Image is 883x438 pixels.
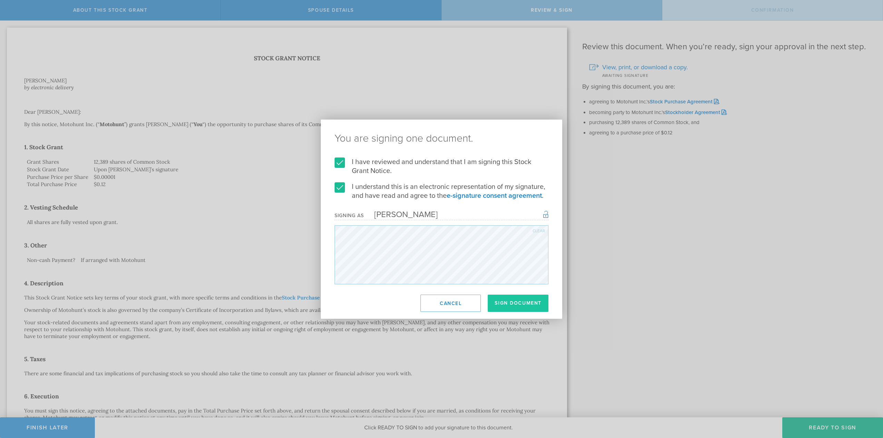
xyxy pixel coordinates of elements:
[849,384,883,417] iframe: Chat Widget
[335,157,548,175] label: I have reviewed and understand that I am signing this Stock Grant Notice.
[335,133,548,144] ng-pluralize: You are signing one document.
[335,182,548,200] label: I understand this is an electronic representation of my signature, and have read and agree to the .
[488,295,548,312] button: Sign Document
[447,192,542,200] a: e-signature consent agreement
[335,213,364,218] div: Signing as
[420,295,481,312] button: Cancel
[364,210,438,220] div: [PERSON_NAME]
